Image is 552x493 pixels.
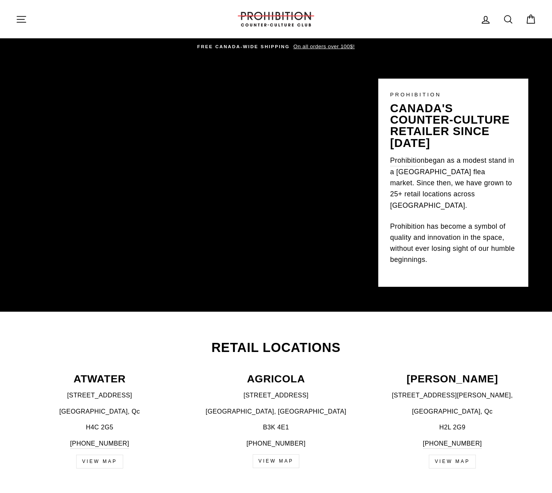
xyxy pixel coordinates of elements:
[390,90,516,99] p: PROHIBITION
[70,438,130,449] a: [PHONE_NUMBER]
[76,455,123,469] a: VIEW MAP
[16,422,184,433] p: H4C 2G5
[368,406,536,417] p: [GEOGRAPHIC_DATA], Qc
[18,42,534,51] a: FREE CANADA-WIDE SHIPPING On all orders over 100$!
[390,103,516,149] p: canada's counter-culture retailer since [DATE]
[192,438,360,449] p: [PHONE_NUMBER]
[390,155,425,166] a: Prohibition
[429,455,476,469] a: view map
[16,374,184,384] p: ATWATER
[192,406,360,417] p: [GEOGRAPHIC_DATA], [GEOGRAPHIC_DATA]
[16,341,536,354] h2: Retail Locations
[253,454,300,468] a: VIEW MAP
[423,438,482,449] a: [PHONE_NUMBER]
[237,12,315,26] img: PROHIBITION COUNTER-CULTURE CLUB
[16,390,184,401] p: [STREET_ADDRESS]
[192,422,360,433] p: B3K 4E1
[197,44,290,49] span: FREE CANADA-WIDE SHIPPING
[192,374,360,384] p: AGRICOLA
[390,155,516,211] p: began as a modest stand in a [GEOGRAPHIC_DATA] flea market. Since then, we have grown to 25+ reta...
[16,406,184,417] p: [GEOGRAPHIC_DATA], Qc
[291,43,355,49] span: On all orders over 100$!
[368,422,536,433] p: H2L 2G9
[192,390,360,401] p: [STREET_ADDRESS]
[390,221,516,265] p: Prohibition has become a symbol of quality and innovation in the space, without ever losing sight...
[368,374,536,384] p: [PERSON_NAME]
[368,390,536,401] p: [STREET_ADDRESS][PERSON_NAME],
